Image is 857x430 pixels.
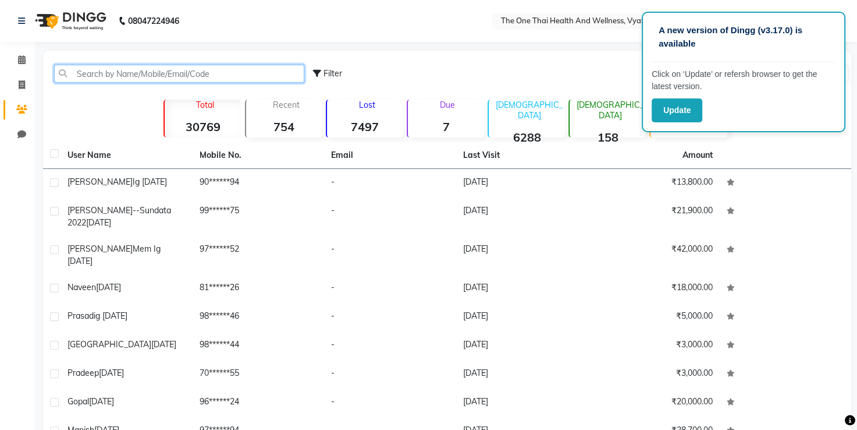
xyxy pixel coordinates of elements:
[67,396,89,407] span: gopal
[456,360,588,389] td: [DATE]
[89,396,114,407] span: [DATE]
[67,311,94,321] span: prasad
[251,100,322,110] p: Recent
[61,142,193,169] th: User Name
[410,100,484,110] p: Due
[324,274,456,303] td: -
[408,119,484,134] strong: 7
[588,274,720,303] td: ₹18,000.00
[456,303,588,332] td: [DATE]
[489,130,565,144] strong: 6288
[324,142,456,169] th: Email
[324,389,456,417] td: -
[588,198,720,236] td: ₹21,900.00
[332,100,403,110] p: Lost
[323,68,342,79] span: Filter
[652,68,835,93] p: Click on ‘Update’ or refersh browser to get the latest version.
[493,100,565,121] p: [DEMOGRAPHIC_DATA]
[324,360,456,389] td: -
[324,236,456,274] td: -
[193,142,325,169] th: Mobile No.
[588,169,720,198] td: ₹13,800.00
[456,142,588,169] th: Last Visit
[588,303,720,332] td: ₹5,000.00
[659,24,828,50] p: A new version of Dingg (v3.17.0) is available
[86,217,111,228] span: [DATE]
[588,332,720,360] td: ₹3,000.00
[30,5,109,37] img: logo
[652,98,702,122] button: Update
[151,339,176,350] span: [DATE]
[675,142,720,168] th: Amount
[67,244,133,254] span: [PERSON_NAME]
[128,5,179,37] b: 08047224946
[588,389,720,417] td: ₹20,000.00
[67,205,171,228] span: [PERSON_NAME]--sundata 2022
[588,236,720,274] td: ₹42,000.00
[165,119,241,134] strong: 30769
[67,177,133,187] span: [PERSON_NAME]
[67,282,96,292] span: naveen
[456,198,588,236] td: [DATE]
[574,100,646,121] p: [DEMOGRAPHIC_DATA]
[456,169,588,198] td: [DATE]
[324,303,456,332] td: -
[324,169,456,198] td: -
[94,311,127,321] span: ig [DATE]
[67,339,151,350] span: [GEOGRAPHIC_DATA]
[96,282,121,292] span: [DATE]
[327,119,403,134] strong: 7497
[456,332,588,360] td: [DATE]
[324,332,456,360] td: -
[133,177,167,187] span: ig [DATE]
[99,368,124,378] span: [DATE]
[54,65,304,83] input: Search by Name/Mobile/Email/Code
[169,100,241,110] p: Total
[324,198,456,236] td: -
[456,236,588,274] td: [DATE]
[456,389,588,417] td: [DATE]
[456,274,588,303] td: [DATE]
[67,368,99,378] span: pradeep
[570,130,646,144] strong: 158
[588,360,720,389] td: ₹3,000.00
[246,119,322,134] strong: 754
